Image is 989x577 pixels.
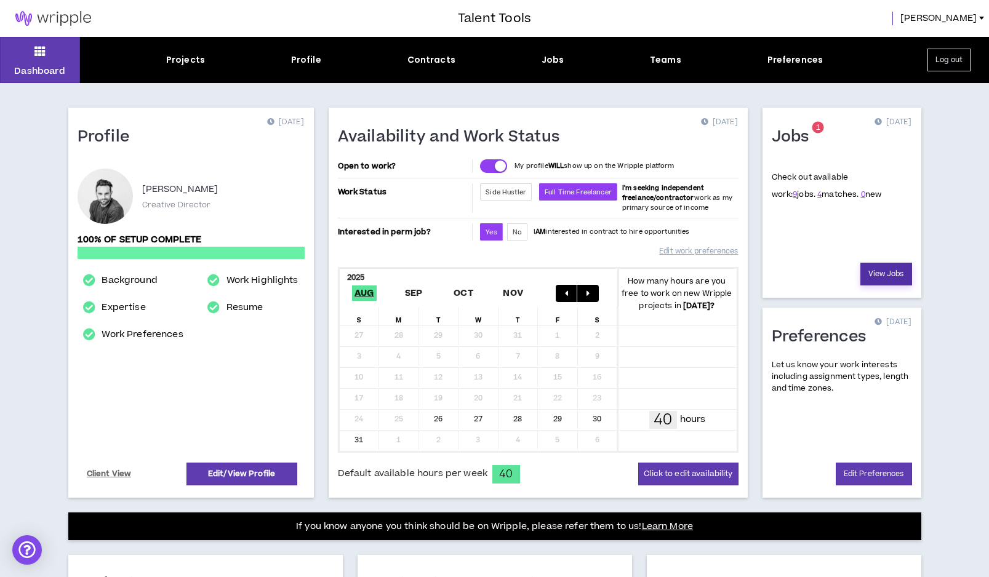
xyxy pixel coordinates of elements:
span: Sep [402,285,425,301]
p: I interested in contract to hire opportunities [534,227,690,237]
div: S [340,307,380,325]
a: Edit Preferences [836,463,912,485]
p: [PERSON_NAME] [142,182,218,197]
span: 1 [816,122,820,133]
a: Work Preferences [102,327,183,342]
p: Check out available work: [772,172,882,200]
p: Open to work? [338,161,470,171]
p: Let us know your work interests including assignment types, length and time zones. [772,359,912,395]
div: W [458,307,499,325]
div: Teams [650,54,681,66]
span: matches. [817,189,859,200]
a: 0 [861,189,865,200]
span: Side Hustler [486,188,526,197]
div: M [379,307,419,325]
button: Click to edit availability [638,463,738,485]
p: [DATE] [267,116,304,129]
a: Client View [85,463,134,485]
div: Profile [291,54,321,66]
span: jobs. [793,189,815,200]
div: Preferences [767,54,823,66]
a: View Jobs [860,263,912,285]
h1: Preferences [772,327,876,347]
span: Yes [486,228,497,237]
div: Contracts [407,54,455,66]
strong: WILL [548,161,564,170]
p: [DATE] [701,116,738,129]
span: Oct [451,285,476,301]
div: Jobs [542,54,564,66]
b: [DATE] ? [683,300,715,311]
span: [PERSON_NAME] [900,12,977,25]
h1: Availability and Work Status [338,127,569,147]
span: work as my primary source of income [622,183,732,212]
p: Work Status [338,183,470,201]
p: [DATE] [875,116,911,129]
p: [DATE] [875,316,911,328]
a: 9 [793,189,797,200]
span: Aug [352,285,377,301]
button: Log out [927,49,971,71]
a: Resume [226,300,263,315]
h1: Jobs [772,127,819,147]
h1: Profile [78,127,139,147]
strong: AM [535,227,545,236]
p: 100% of setup complete [78,233,305,247]
p: hours [680,413,706,426]
div: T [419,307,459,325]
p: How many hours are you free to work on new Wripple projects in [617,275,737,312]
div: Projects [166,54,205,66]
p: Dashboard [14,65,65,78]
b: 2025 [347,272,365,283]
a: Learn More [642,520,693,533]
span: Nov [500,285,526,301]
span: new [861,189,882,200]
a: Edit work preferences [659,241,738,262]
span: Default available hours per week [338,467,487,480]
h3: Talent Tools [458,9,531,28]
a: Expertise [102,300,145,315]
p: My profile show up on the Wripple platform [515,161,674,171]
sup: 1 [812,122,824,133]
div: Open Intercom Messenger [12,535,42,565]
a: Work Highlights [226,273,298,288]
a: Edit/View Profile [186,463,297,485]
div: Chris H. [78,169,133,224]
p: If you know anyone you think should be on Wripple, please refer them to us! [296,519,693,534]
a: Background [102,273,157,288]
div: S [578,307,618,325]
div: T [499,307,539,325]
p: Interested in perm job? [338,223,470,241]
b: I'm seeking independent freelance/contractor [622,183,704,202]
div: F [538,307,578,325]
p: Creative Director [142,199,211,210]
span: No [513,228,522,237]
a: 4 [817,189,822,200]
